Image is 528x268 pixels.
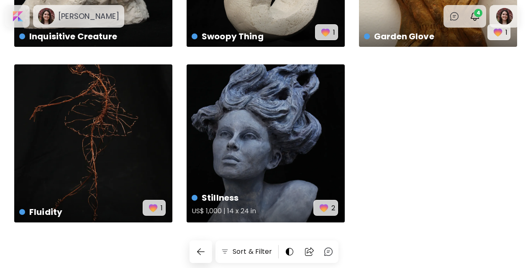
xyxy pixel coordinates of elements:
[190,240,212,263] button: back
[468,9,482,23] button: bellIcon4
[320,26,331,38] img: favorites
[364,30,487,43] h4: Garden Glove
[470,11,480,21] img: bellIcon
[313,200,338,216] button: favorites2
[323,247,333,257] img: chatIcon
[19,206,143,218] h4: Fluidity
[505,27,507,38] p: 1
[318,202,330,214] img: favorites
[192,191,313,204] h4: Stillness
[147,202,159,214] img: favorites
[315,24,338,40] button: favorites1
[492,26,504,38] img: favorites
[474,9,482,17] span: 4
[58,11,119,21] h6: [PERSON_NAME]
[143,200,166,216] button: favorites1
[14,64,172,222] a: Fluidityfavorites1https://cdn.kaleido.art/CDN/Artwork/168242/Primary/medium.webp?updated=747151
[19,30,166,43] h4: Inquisitive Creature
[333,27,335,38] p: 1
[192,204,313,221] h5: US$ 1,000 | 14 x 24 in
[331,203,335,213] p: 2
[187,64,345,222] a: StillnessUS$ 1,000 | 14 x 24 infavorites2https://cdn.kaleido.art/CDN/Artwork/168241/Primary/mediu...
[196,247,206,257] img: back
[487,24,510,40] button: favorites1
[161,203,163,213] p: 1
[449,11,459,21] img: chatIcon
[233,247,272,257] h6: Sort & Filter
[192,30,315,43] h4: Swoopy Thing
[190,240,215,263] a: back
